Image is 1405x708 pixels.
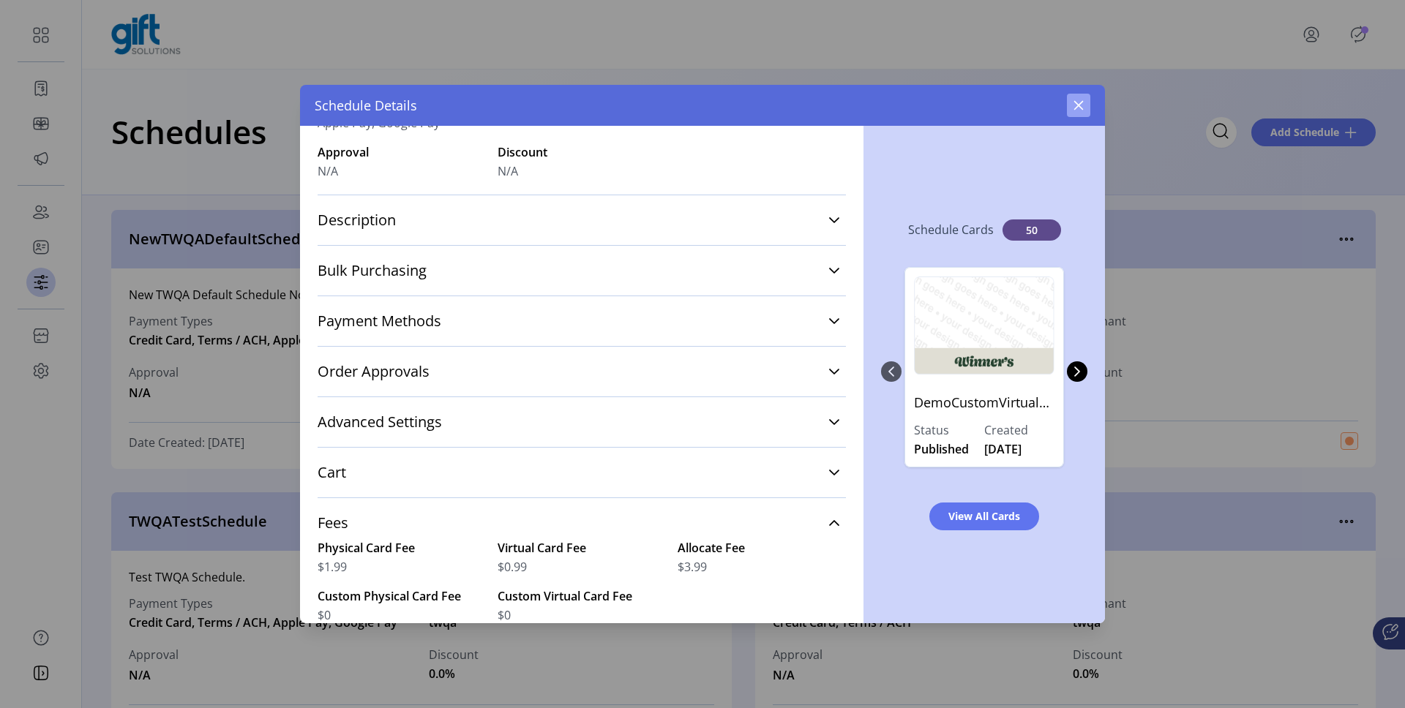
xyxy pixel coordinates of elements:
[318,507,846,539] a: Fees
[318,314,441,328] span: Payment Methods
[984,421,1054,439] label: Created
[318,558,347,576] span: $1.99
[914,276,1054,375] img: DemoCustomVirtualCard02
[318,406,846,438] a: Advanced Settings
[678,539,846,557] label: Allocate Fee
[318,204,846,236] a: Description
[318,539,486,557] label: Physical Card Fee
[318,465,346,480] span: Cart
[318,263,427,278] span: Bulk Purchasing
[1003,219,1061,241] span: 50
[318,305,846,337] a: Payment Methods
[318,587,486,605] label: Custom Physical Card Fee
[498,539,666,557] label: Virtual Card Fee
[318,415,442,429] span: Advanced Settings
[318,456,846,489] a: Cart
[498,606,511,624] span: $0
[318,355,846,388] a: Order Approvals
[914,421,984,439] label: Status
[318,162,338,180] span: N/A
[908,221,994,238] p: Schedule Cards
[318,516,348,530] span: Fees
[318,213,396,227] span: Description
[902,252,1067,491] div: 0
[1067,361,1087,382] button: Next Page
[318,364,430,379] span: Order Approvals
[315,96,417,116] span: Schedule Details
[318,606,331,624] span: $0
[498,558,527,576] span: $0.99
[914,440,969,458] span: Published
[318,255,846,287] a: Bulk Purchasing
[498,162,518,180] span: N/A
[984,440,1022,458] span: [DATE]
[498,143,666,161] label: Discount
[948,508,1020,524] span: View All Cards
[929,502,1039,530] button: View All Cards
[498,587,666,605] label: Custom Virtual Card Fee
[914,384,1054,421] p: DemoCustomVirtualCard02
[318,143,486,161] label: Approval
[678,558,707,576] span: $3.99
[318,539,846,641] div: Fees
